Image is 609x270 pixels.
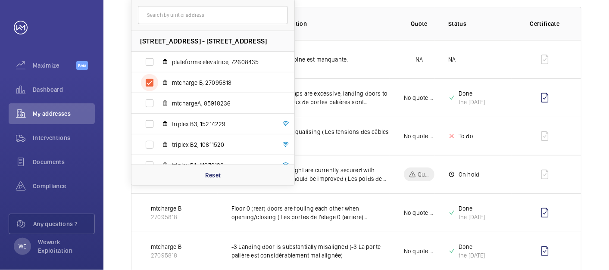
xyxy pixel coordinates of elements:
p: -3 Landing door is substantially misaligned (-3 La porte palière est considérablement mal alignée) [231,242,390,260]
p: No quote needed [404,208,434,217]
p: La main courante en cabine est manquante. [231,55,390,64]
input: Search by unit or address [138,6,288,24]
p: 27095818 [151,251,181,260]
span: Any questions ? [33,220,94,228]
p: Reset [205,171,221,180]
span: Maximize [33,61,76,70]
p: Wework Exploitation [38,238,90,255]
p: On hold [459,170,479,179]
p: Status [448,19,512,28]
span: Beta [76,61,88,70]
span: Interventions [33,133,95,142]
p: No quote needed [404,132,434,140]
div: the [DATE] [459,98,485,106]
span: plateforme elevatrice, 72608435 [172,58,272,66]
p: 27095818 [151,213,181,221]
span: mtcharge B, 27095818 [172,78,272,87]
p: Floor 0 (rear) doors are fouling each other when opening/closing ( Les portes de l'étage 0 (arriè... [231,204,390,221]
span: triplex B1, 41979198 [172,161,272,170]
p: Done [459,89,485,98]
p: Certificate [526,19,564,28]
p: mtcharge B [151,204,181,213]
p: No quote needed [404,247,434,255]
p: Quote pending [418,170,429,179]
p: Quote [411,19,428,28]
div: the [DATE] [459,251,485,260]
span: Dashboard [33,85,95,94]
p: Various landing door gaps are excessive, landing doors to be realigned. ( Divers jeux de portes p... [231,89,390,106]
div: the [DATE] [459,213,485,221]
span: mtchargeA, 85918236 [172,99,272,108]
p: Rope tensions require equalising ( Les tensions des câbles doivent être égalisées) [231,127,390,145]
p: Done [459,242,485,251]
p: Counterweight filler weight are currently secured with wooden wedges, this should be improved ( L... [231,166,390,183]
p: To do [459,132,473,140]
p: WE [19,242,26,251]
span: triplex B3, 15214229 [172,120,272,128]
span: Documents [33,158,95,166]
span: My addresses [33,109,95,118]
p: NA [448,55,456,64]
p: NA [415,55,423,64]
span: triplex B2, 10611520 [172,140,272,149]
p: mtcharge B [151,242,181,251]
span: [STREET_ADDRESS] - [STREET_ADDRESS] [140,37,267,46]
p: Done [459,204,485,213]
p: Insurance item description [231,19,390,28]
p: No quote needed [404,93,434,102]
span: Compliance [33,182,95,190]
